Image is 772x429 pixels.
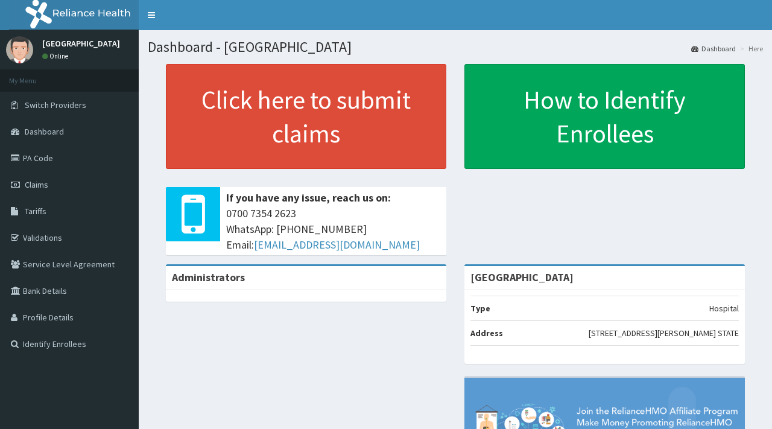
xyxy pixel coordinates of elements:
[148,39,763,55] h1: Dashboard - [GEOGRAPHIC_DATA]
[172,270,245,284] b: Administrators
[709,302,739,314] p: Hospital
[737,43,763,54] li: Here
[691,43,736,54] a: Dashboard
[166,64,446,169] a: Click here to submit claims
[464,64,745,169] a: How to Identify Enrollees
[25,179,48,190] span: Claims
[25,100,86,110] span: Switch Providers
[226,191,391,205] b: If you have any issue, reach us on:
[470,303,490,314] b: Type
[254,238,420,252] a: [EMAIL_ADDRESS][DOMAIN_NAME]
[42,52,71,60] a: Online
[25,206,46,217] span: Tariffs
[589,327,739,339] p: [STREET_ADDRESS][PERSON_NAME] STATE
[470,270,574,284] strong: [GEOGRAPHIC_DATA]
[6,36,33,63] img: User Image
[470,328,503,338] b: Address
[42,39,120,48] p: [GEOGRAPHIC_DATA]
[25,126,64,137] span: Dashboard
[226,206,440,252] span: 0700 7354 2623 WhatsApp: [PHONE_NUMBER] Email:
